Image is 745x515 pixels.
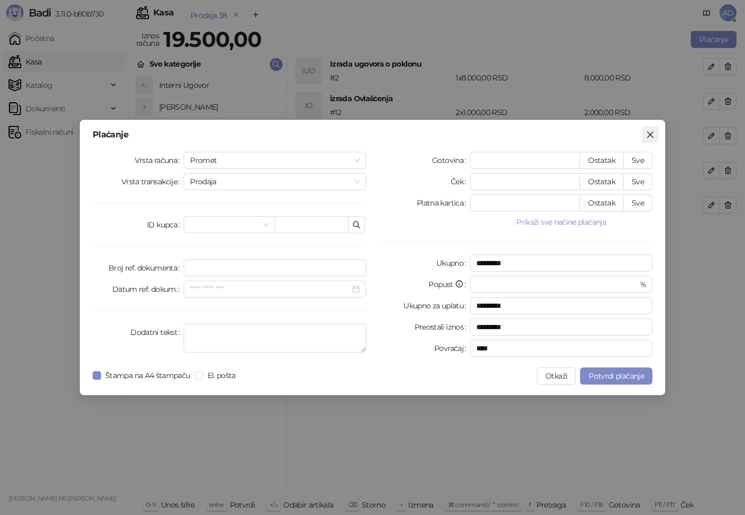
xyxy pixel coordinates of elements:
input: Broj ref. dokumenta [184,259,366,276]
span: Promet [190,152,360,168]
label: Broj ref. dokumenta [109,259,184,276]
textarea: Dodatni tekst [184,324,366,353]
span: El. pošta [203,370,240,381]
label: ID kupca [147,216,184,233]
button: Ostatak [580,173,624,190]
span: close [646,130,655,139]
span: Zatvori [642,130,659,139]
label: Preostali iznos [415,318,470,336]
label: Datum ref. dokum. [112,281,184,298]
span: Prodaja [190,174,360,190]
button: Ostatak [580,194,624,211]
label: Gotovina [432,152,470,169]
label: Vrsta računa [135,152,184,169]
label: Povraćaj [434,340,470,357]
label: Popust [428,276,470,293]
button: Otkaži [537,367,576,385]
button: Potvrdi plaćanje [580,367,652,385]
button: Sve [623,152,652,169]
label: Ukupno za uplatu [403,297,470,314]
button: Ostatak [580,152,624,169]
label: Platna kartica [417,194,470,211]
div: Plaćanje [93,130,652,139]
span: Štampa na A4 štampaču [101,370,195,381]
button: Sve [623,194,652,211]
label: Ukupno [436,255,470,272]
label: Dodatni tekst [130,324,184,341]
button: Sve [623,173,652,190]
span: Potvrdi plaćanje [589,371,644,381]
label: Vrsta transakcije [121,173,184,190]
input: Datum ref. dokum. [190,283,350,295]
button: Prikaži sve načine plaćanja [470,216,652,228]
button: Close [642,126,659,143]
label: Ček [451,173,470,190]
